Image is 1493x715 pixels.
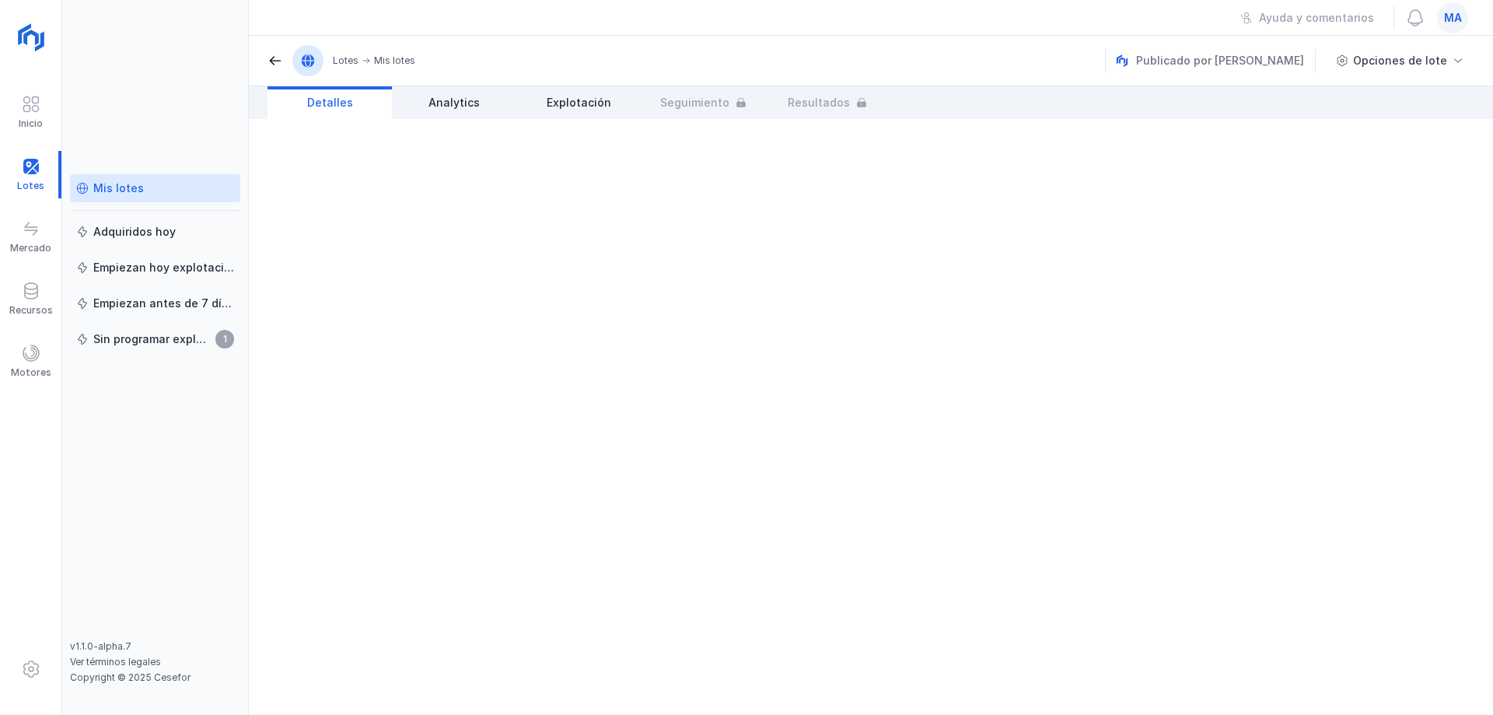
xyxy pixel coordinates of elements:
[9,304,53,317] div: Recursos
[70,289,240,317] a: Empiezan antes de 7 días
[93,260,234,275] div: Empiezan hoy explotación
[267,86,392,119] a: Detalles
[93,181,144,196] div: Mis lotes
[93,224,176,240] div: Adquiridos hoy
[70,671,240,684] div: Copyright © 2025 Cesefor
[641,86,765,119] a: Seguimiento
[70,218,240,246] a: Adquiridos hoy
[1230,5,1384,31] button: Ayuda y comentarios
[660,95,729,110] span: Seguimiento
[93,331,211,347] div: Sin programar explotación
[428,95,480,110] span: Analytics
[307,95,353,110] span: Detalles
[70,174,240,202] a: Mis lotes
[70,254,240,282] a: Empiezan hoy explotación
[1259,10,1374,26] div: Ayuda y comentarios
[70,640,240,653] div: v1.1.0-alpha.7
[1353,53,1447,68] div: Opciones de lote
[12,18,51,57] img: logoRight.svg
[374,54,415,67] div: Mis lotes
[333,54,358,67] div: Lotes
[93,296,234,311] div: Empiezan antes de 7 días
[215,330,234,349] span: 1
[11,366,51,379] div: Motores
[547,95,611,110] span: Explotación
[19,117,43,130] div: Inicio
[765,86,890,119] a: Resultados
[10,242,51,254] div: Mercado
[516,86,641,119] a: Explotación
[1444,10,1462,26] span: ma
[1116,49,1318,72] div: Publicado por [PERSON_NAME]
[392,86,516,119] a: Analytics
[788,95,850,110] span: Resultados
[70,325,240,353] a: Sin programar explotación1
[1116,54,1128,67] img: nemus.svg
[70,656,161,668] a: Ver términos legales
